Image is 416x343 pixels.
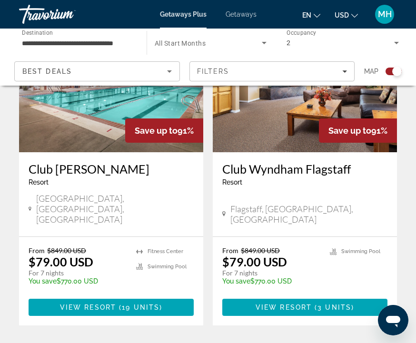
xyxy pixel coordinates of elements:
button: View Resort(19 units) [29,299,194,316]
a: Club [PERSON_NAME] [29,162,194,176]
input: Select destination [22,38,134,49]
p: For 7 nights [222,269,320,277]
p: For 7 nights [29,269,127,277]
a: Getaways [226,10,257,18]
span: Best Deals [22,68,72,75]
iframe: Button to launch messaging window [378,305,408,335]
div: 91% [125,118,203,143]
span: All Start Months [155,39,206,47]
span: Occupancy [287,29,317,36]
span: Filters [197,68,229,75]
mat-select: Sort by [22,66,172,77]
span: You save [29,277,57,285]
span: 3 units [317,304,351,311]
button: Change language [302,8,320,22]
div: 91% [319,118,397,143]
span: 2 [287,39,290,47]
span: You save [222,277,250,285]
span: From [222,246,238,255]
span: Swimming Pool [341,248,380,255]
p: $770.00 USD [222,277,320,285]
span: $849.00 USD [47,246,86,255]
span: Resort [29,178,49,186]
a: Getaways Plus [160,10,207,18]
span: Save up to [328,126,371,136]
a: Club Wyndham Flagstaff [222,162,387,176]
p: $79.00 USD [29,255,93,269]
span: MH [378,10,392,19]
p: $770.00 USD [29,277,127,285]
p: $79.00 USD [222,255,287,269]
span: 19 units [122,304,159,311]
span: Resort [222,178,242,186]
button: View Resort(3 units) [222,299,387,316]
span: ( ) [116,304,162,311]
span: Save up to [135,126,178,136]
button: Filters [189,61,355,81]
span: Flagstaff, [GEOGRAPHIC_DATA], [GEOGRAPHIC_DATA] [230,204,387,225]
span: View Resort [256,304,312,311]
button: User Menu [372,4,397,24]
a: Travorium [19,2,114,27]
span: View Resort [60,304,116,311]
span: From [29,246,45,255]
span: Destination [22,29,53,36]
span: Fitness Center [148,248,183,255]
span: $849.00 USD [241,246,280,255]
span: en [302,11,311,19]
span: ( ) [312,304,354,311]
span: USD [335,11,349,19]
span: [GEOGRAPHIC_DATA], [GEOGRAPHIC_DATA], [GEOGRAPHIC_DATA] [36,193,194,225]
button: Change currency [335,8,358,22]
span: Map [364,65,378,78]
span: Swimming Pool [148,264,187,270]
